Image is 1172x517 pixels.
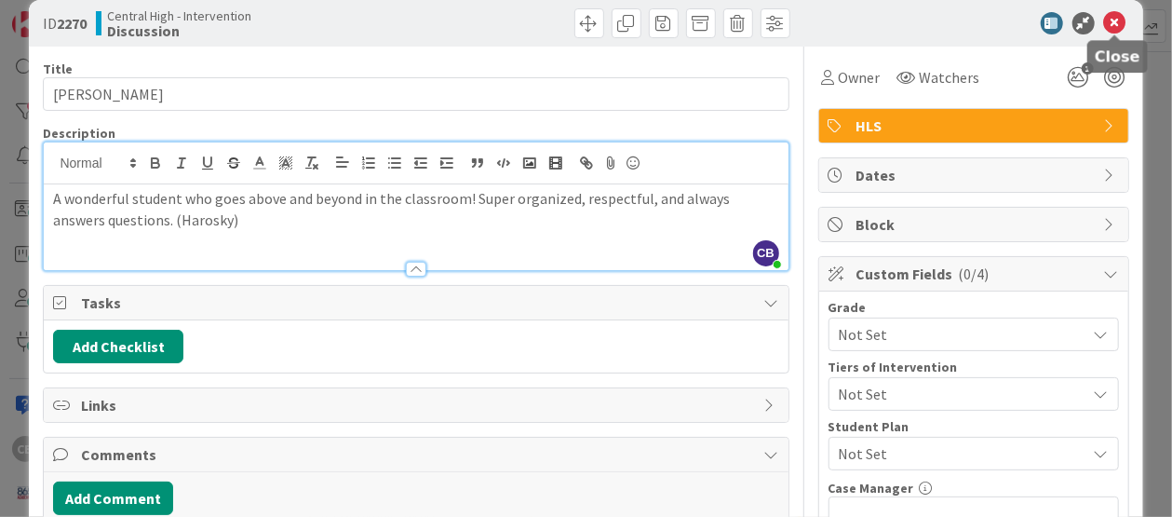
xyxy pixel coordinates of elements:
span: Owner [839,66,881,88]
span: Not Set [839,381,1077,407]
b: 2270 [57,14,87,33]
div: Grade [828,301,1119,314]
span: Comments [81,443,754,466]
p: A wonderful student who goes above and beyond in the classroom! Super organized, respectful, and ... [53,188,778,230]
div: Student Plan [828,420,1119,433]
span: Central High - Intervention [107,8,251,23]
span: Dates [856,164,1095,186]
span: ID [43,12,87,34]
span: Not Set [839,442,1086,465]
div: Tiers of Intervention [828,361,1119,374]
label: Case Manager [828,480,914,497]
span: Block [856,213,1095,236]
label: Title [43,61,73,77]
span: Custom Fields [856,263,1095,285]
button: Add Checklist [53,330,183,363]
h5: Close [1095,48,1140,65]
input: type card name here... [43,77,788,111]
span: CB [753,240,779,266]
span: Tasks [81,292,754,314]
span: ( 0/4 ) [959,265,990,283]
b: Discussion [107,23,251,38]
span: Not Set [839,321,1077,347]
span: Links [81,394,754,416]
span: HLS [856,115,1095,137]
button: Add Comment [53,482,173,515]
span: 1 [1082,62,1094,75]
span: Description [43,125,115,142]
span: Watchers [920,66,980,88]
